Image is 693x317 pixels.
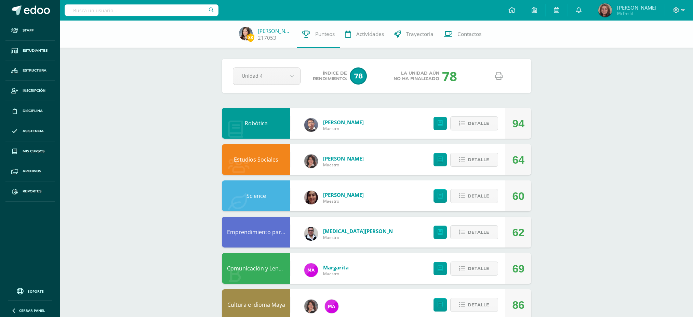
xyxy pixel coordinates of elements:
a: [PERSON_NAME] [323,191,364,198]
span: Punteos [315,30,335,38]
span: Maestro [323,126,364,131]
div: Science [222,180,290,211]
img: 4d4cd327770493201640ac408f679033.png [239,27,253,40]
span: Detalle [468,226,489,239]
a: Comunicación y Lenguaje [227,265,293,272]
a: Estructura [5,61,55,81]
a: Unidad 4 [233,68,300,85]
input: Busca un usuario... [65,4,218,16]
span: [PERSON_NAME] [617,4,656,11]
span: Detalle [468,153,489,166]
span: Maestro [323,234,405,240]
div: Robótica [222,108,290,139]
img: c7b6f2bc0b4920b4ad1b77fd0b6e0731.png [304,118,318,132]
img: b20be52476d037d2dd4fed11a7a31884.png [598,3,612,17]
a: Robótica [245,119,268,127]
span: Mis cursos [23,149,44,154]
img: 982169c659605a718bed420dc7862649.png [325,300,338,313]
div: Emprendimiento para la Productividad [222,217,290,248]
div: 69 [512,253,524,284]
a: [MEDICAL_DATA][PERSON_NAME] [323,228,405,234]
a: Margarita [323,264,349,271]
img: df865ced3841bf7d29cb8ae74298d689.png [304,154,318,168]
span: Inscripción [23,88,45,93]
a: [PERSON_NAME] [323,119,364,126]
span: Contactos [457,30,481,38]
span: Asistencia [23,128,44,134]
a: 217053 [258,34,276,41]
img: 982169c659605a718bed420dc7862649.png [304,263,318,277]
div: 60 [512,181,524,212]
button: Detalle [450,116,498,130]
a: Archivos [5,161,55,181]
button: Detalle [450,153,498,167]
div: 64 [512,144,524,175]
span: Soporte [28,289,44,294]
img: 5f1707d5efd63e8f04ee695e4f407930.png [304,191,318,204]
div: 78 [442,67,457,85]
span: Maestro [323,271,349,277]
div: 62 [512,217,524,248]
a: Disciplina [5,101,55,121]
span: Trayectoria [406,30,434,38]
span: Cerrar panel [19,308,45,313]
a: Asistencia [5,121,55,141]
button: Detalle [450,189,498,203]
span: Detalle [468,262,489,275]
a: Mis cursos [5,141,55,162]
a: Soporte [8,286,52,295]
a: Actividades [340,21,389,48]
a: Staff [5,21,55,41]
span: 83 [247,33,254,42]
a: Emprendimiento para la Productividad [227,228,328,236]
span: Staff [23,28,34,33]
span: Disciplina [23,108,43,114]
span: Mi Perfil [617,10,656,16]
span: Estudiantes [23,48,48,53]
a: Reportes [5,181,55,202]
span: Maestro [323,162,364,168]
a: [PERSON_NAME] [323,155,364,162]
a: Estudiantes [5,41,55,61]
button: Detalle [450,298,498,312]
span: Estructura [23,68,46,73]
a: Punteos [297,21,340,48]
span: Índice de Rendimiento: [313,71,347,81]
a: Cultura e Idioma Maya [227,301,285,308]
a: Estudios Sociales [234,156,278,163]
a: Inscripción [5,81,55,101]
span: Detalle [468,190,489,202]
span: Reportes [23,189,41,194]
img: df865ced3841bf7d29cb8ae74298d689.png [304,300,318,313]
div: Estudios Sociales [222,144,290,175]
span: Actividades [356,30,384,38]
a: Science [246,192,266,200]
span: Detalle [468,299,489,311]
div: Comunicación y Lenguaje [222,253,290,284]
span: 78 [350,67,367,85]
span: La unidad aún no ha finalizado [394,71,439,81]
span: Detalle [468,117,489,130]
a: [PERSON_NAME] [258,27,292,34]
a: Contactos [439,21,487,48]
div: 94 [512,108,524,139]
span: Unidad 4 [242,68,275,84]
a: Trayectoria [389,21,439,48]
button: Detalle [450,225,498,239]
button: Detalle [450,262,498,276]
span: Archivos [23,168,41,174]
span: Maestro [323,198,364,204]
img: 2b9ad40edd54c2f1af5f41f24ea34807.png [304,227,318,241]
